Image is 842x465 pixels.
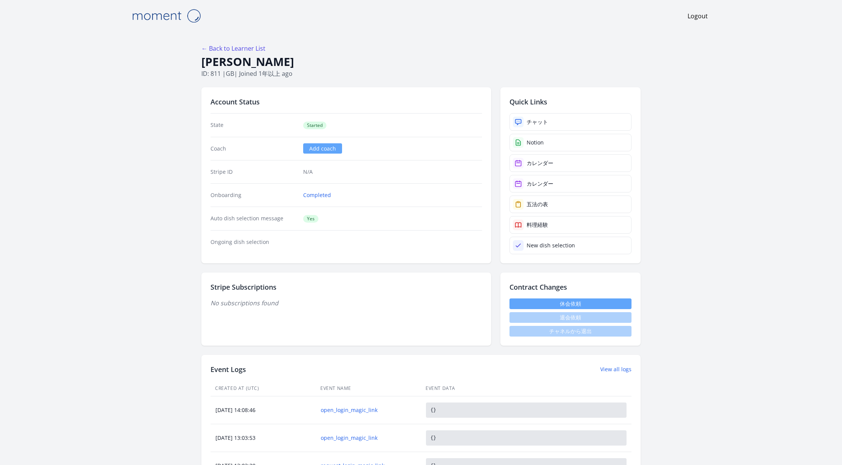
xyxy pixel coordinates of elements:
[210,145,297,152] dt: Coach
[226,69,234,78] span: gb
[321,434,416,442] a: open_login_magic_link
[527,221,548,229] div: 料理経験
[210,238,297,246] dt: Ongoing dish selection
[509,175,631,192] a: カレンダー
[527,159,553,167] div: カレンダー
[509,216,631,234] a: 料理経験
[509,96,631,107] h2: Quick Links
[426,402,627,418] pre: {}
[210,215,297,223] dt: Auto dish selection message
[600,366,631,373] a: View all logs
[303,215,318,223] span: Yes
[509,134,631,151] a: Notion
[210,121,297,129] dt: State
[210,364,246,375] h2: Event Logs
[210,96,482,107] h2: Account Status
[210,282,482,292] h2: Stripe Subscriptions
[210,298,482,308] p: No subscriptions found
[509,312,631,323] span: 退会依頼
[316,381,421,396] th: Event Name
[509,154,631,172] a: カレンダー
[527,200,548,208] div: 五法の表
[210,168,297,176] dt: Stripe ID
[321,406,416,414] a: open_login_magic_link
[509,298,631,309] a: 休会依頼
[527,139,544,146] div: Notion
[210,191,297,199] dt: Onboarding
[211,406,315,414] div: [DATE] 14:08:46
[509,237,631,254] a: New dish selection
[421,381,631,396] th: Event Data
[426,430,627,446] pre: {}
[303,122,326,129] span: Started
[128,6,204,26] img: Moment
[527,242,575,249] div: New dish selection
[303,191,331,199] a: Completed
[509,113,631,131] a: チャット
[688,11,708,21] a: Logout
[303,143,342,154] a: Add coach
[527,180,553,188] div: カレンダー
[210,381,316,396] th: Created At (UTC)
[527,118,548,126] div: チャット
[509,282,631,292] h2: Contract Changes
[303,168,482,176] p: N/A
[201,69,641,78] p: ID: 811 | | Joined 1年以上 ago
[509,196,631,213] a: 五法の表
[509,326,631,337] span: チャネルから退出
[201,55,641,69] h1: [PERSON_NAME]
[211,434,315,442] div: [DATE] 13:03:53
[201,44,265,53] a: ← Back to Learner List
